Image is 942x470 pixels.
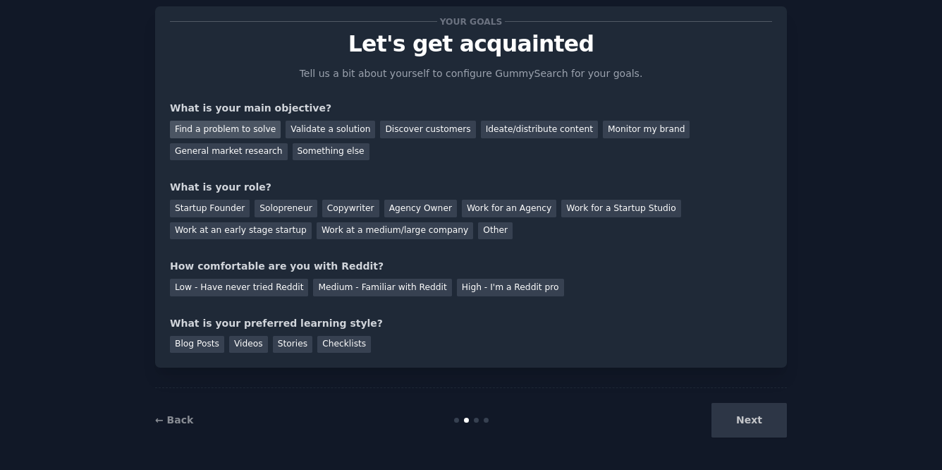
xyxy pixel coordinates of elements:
[170,101,772,116] div: What is your main objective?
[170,336,224,354] div: Blog Posts
[170,200,250,217] div: Startup Founder
[229,336,268,354] div: Videos
[170,143,288,161] div: General market research
[317,222,473,240] div: Work at a medium/large company
[170,316,772,331] div: What is your preferred learning style?
[293,143,369,161] div: Something else
[170,180,772,195] div: What is your role?
[603,121,690,138] div: Monitor my brand
[293,66,649,81] p: Tell us a bit about yourself to configure GummySearch for your goals.
[170,32,772,56] p: Let's get acquainted
[478,222,513,240] div: Other
[380,121,475,138] div: Discover customers
[437,14,505,29] span: Your goals
[273,336,312,354] div: Stories
[155,414,193,426] a: ← Back
[322,200,379,217] div: Copywriter
[462,200,556,217] div: Work for an Agency
[170,279,308,296] div: Low - Have never tried Reddit
[170,259,772,274] div: How comfortable are you with Reddit?
[170,121,281,138] div: Find a problem to solve
[457,279,564,296] div: High - I'm a Reddit pro
[481,121,598,138] div: Ideate/distribute content
[255,200,317,217] div: Solopreneur
[170,222,312,240] div: Work at an early stage startup
[313,279,451,296] div: Medium - Familiar with Reddit
[384,200,457,217] div: Agency Owner
[286,121,375,138] div: Validate a solution
[317,336,371,354] div: Checklists
[561,200,680,217] div: Work for a Startup Studio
